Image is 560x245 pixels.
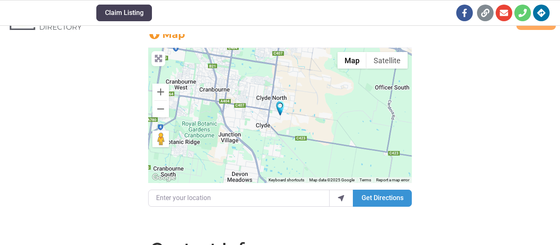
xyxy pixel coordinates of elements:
[269,177,304,183] button: Keyboard shortcuts
[150,172,178,183] a: Open this area in Google Maps (opens a new window)
[148,28,185,40] a: Map
[367,52,408,69] button: Show satellite imagery
[276,101,284,116] div: Melbourne Deck Masters
[353,190,411,206] button: Get Directions
[152,101,169,117] button: Zoom out
[359,178,371,182] a: Terms
[150,172,178,183] img: Google
[376,178,409,182] a: Report a map error
[148,190,330,206] input: Enter your location
[152,84,169,100] button: Zoom in
[152,131,169,147] button: Drag Pegman onto the map to open Street View
[329,190,353,206] div: use my location
[337,52,367,69] button: Show street map
[96,5,152,21] button: Claim Listing
[309,178,355,182] span: Map data ©2025 Google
